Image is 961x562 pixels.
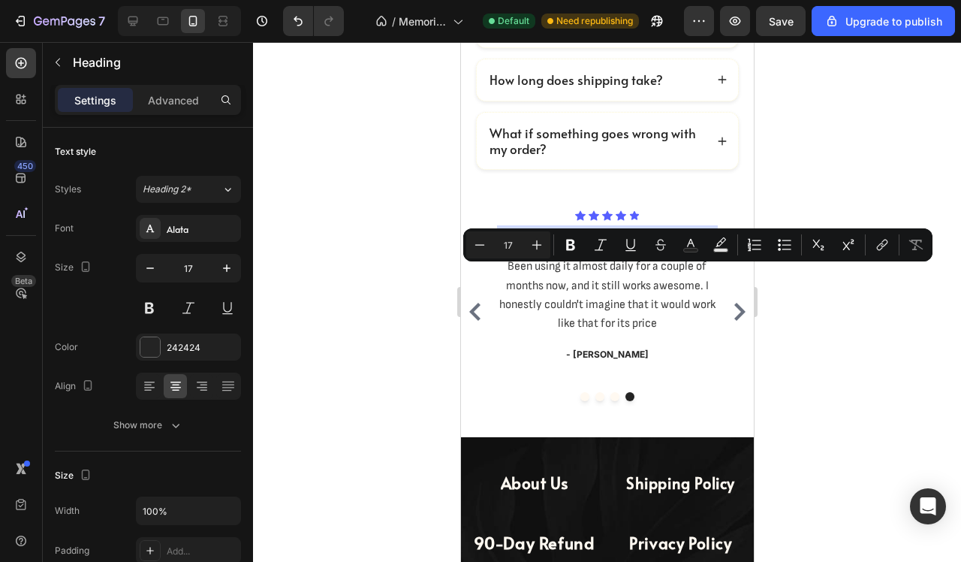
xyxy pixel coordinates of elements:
[812,6,955,36] button: Upgrade to publish
[55,340,78,354] div: Color
[74,92,116,108] p: Settings
[55,466,95,486] div: Size
[6,6,112,36] button: 7
[399,14,447,29] span: Memorial of the Great [PERSON_NAME], GemPages
[113,418,183,433] div: Show more
[461,42,754,562] iframe: Design area
[55,258,95,278] div: Size
[55,544,89,557] div: Padding
[55,145,96,159] div: Text style
[11,275,36,287] div: Beta
[137,497,240,524] input: Auto
[136,176,241,203] button: Heading 2*
[14,160,36,172] div: 450
[498,14,529,28] span: Default
[392,14,396,29] span: /
[283,6,344,36] div: Undo/Redo
[824,14,942,29] div: Upgrade to publish
[55,183,81,196] div: Styles
[556,14,633,28] span: Need republishing
[98,12,105,30] p: 7
[55,412,241,439] button: Show more
[769,15,794,28] span: Save
[167,545,237,558] div: Add...
[55,376,97,397] div: Align
[55,504,80,518] div: Width
[73,53,235,71] p: Heading
[148,92,199,108] p: Advanced
[167,341,237,355] div: 242424
[55,222,74,235] div: Font
[910,488,946,524] div: Open Intercom Messenger
[756,6,806,36] button: Save
[143,183,191,196] span: Heading 2*
[167,222,237,236] div: Alata
[463,228,932,261] div: Editor contextual toolbar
